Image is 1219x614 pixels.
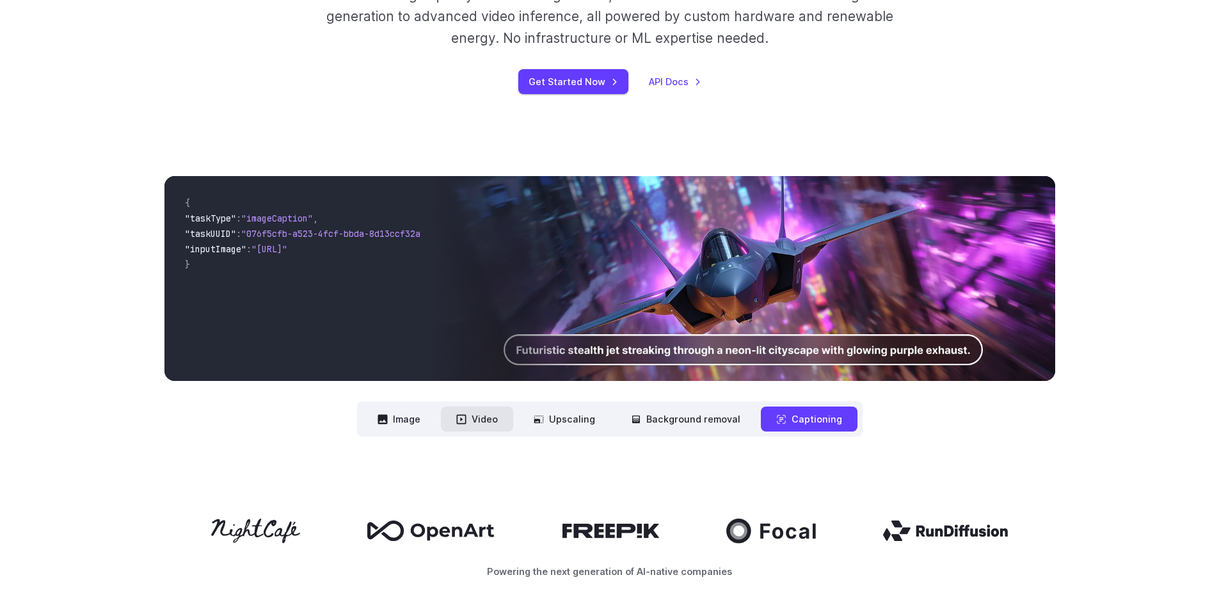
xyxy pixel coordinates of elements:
button: Upscaling [518,407,610,432]
span: "taskType" [185,213,236,224]
span: "imageCaption" [241,213,313,224]
span: , [313,213,318,224]
span: : [246,243,251,255]
span: : [236,213,241,224]
button: Image [362,407,436,432]
p: Powering the next generation of AI-native companies [164,564,1055,579]
button: Video [441,407,513,432]
button: Background removal [616,407,756,432]
span: "taskUUID" [185,228,236,239]
span: } [185,259,190,270]
a: Get Started Now [518,69,628,94]
span: { [185,197,190,209]
a: API Docs [649,74,701,89]
span: "[URL]" [251,243,287,255]
span: : [236,228,241,239]
img: Futuristic stealth jet streaking through a neon-lit cityscape with glowing purple exhaust [431,176,1055,381]
span: "076f5cfb-a523-4fcf-bbda-8d13ccf32a75" [241,228,436,239]
button: Captioning [761,407,857,432]
span: "inputImage" [185,243,246,255]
